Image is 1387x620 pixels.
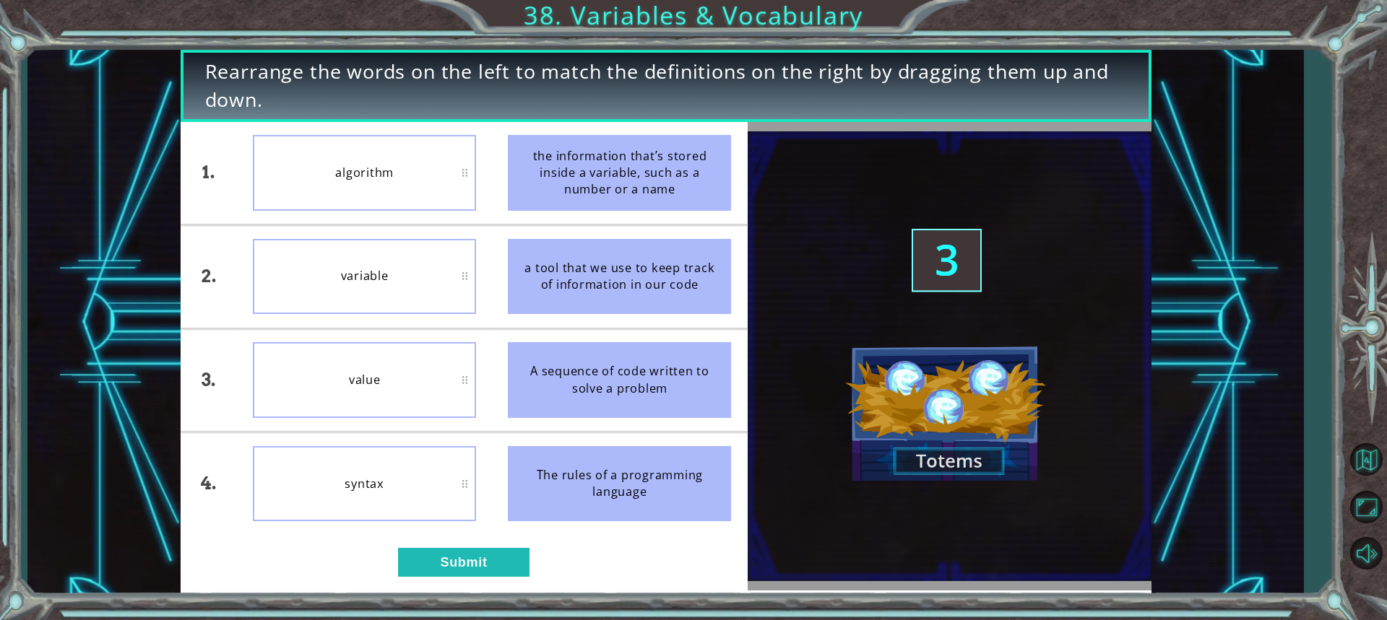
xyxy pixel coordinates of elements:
[1345,486,1387,528] button: Maximize Browser
[508,135,731,211] div: the information that’s stored inside a variable, such as a number or a name
[508,446,731,522] div: The rules of a programming language
[1345,532,1387,574] button: Mute
[181,432,237,535] div: 4.
[253,342,476,418] div: value
[253,446,476,522] div: syntax
[748,131,1151,582] img: Interactive Art
[508,239,731,315] div: a tool that we use to keep track of information in our code
[205,58,1127,113] span: Rearrange the words on the left to match the definitions on the right by dragging them up and down.
[1345,438,1387,480] button: Back to Map
[398,548,530,577] button: Submit
[508,342,731,418] div: A sequence of code written to solve a problem
[1345,436,1387,484] a: Back to Map
[253,239,476,315] div: variable
[181,122,237,224] div: 1.
[253,135,476,211] div: algorithm
[181,329,237,432] div: 3.
[181,225,237,328] div: 2.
